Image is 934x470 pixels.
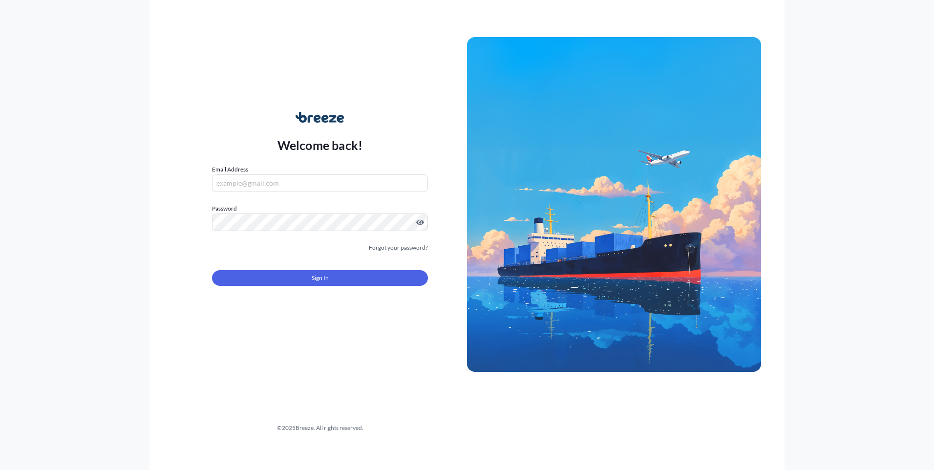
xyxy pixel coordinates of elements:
[212,204,428,214] label: Password
[369,243,428,253] a: Forgot your password?
[277,137,363,153] p: Welcome back!
[467,37,761,371] img: Ship illustration
[416,218,424,226] button: Show password
[212,165,248,174] label: Email Address
[173,423,467,433] div: © 2025 Breeze. All rights reserved.
[212,270,428,286] button: Sign In
[212,174,428,192] input: example@gmail.com
[312,273,329,283] span: Sign In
